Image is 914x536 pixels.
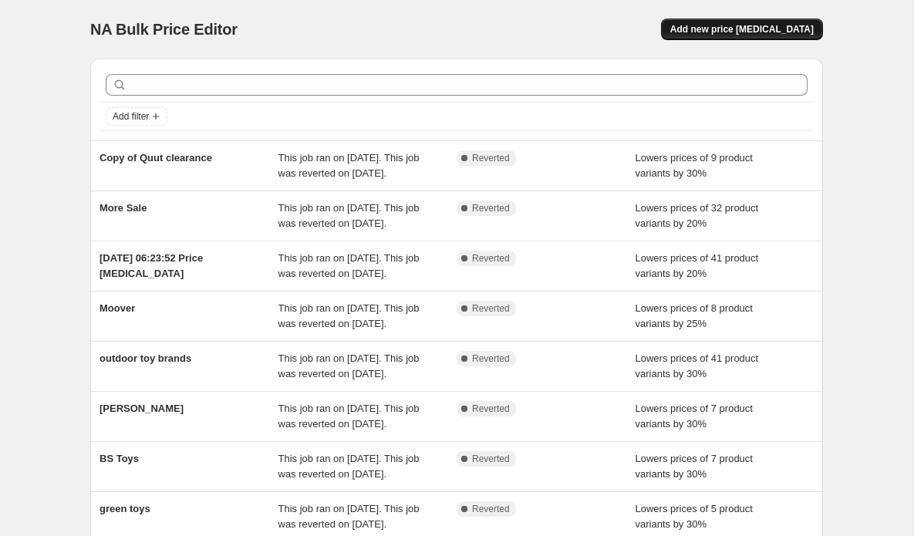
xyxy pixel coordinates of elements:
span: Copy of Quut clearance [99,152,212,163]
span: BS Toys [99,453,139,464]
span: This job ran on [DATE]. This job was reverted on [DATE]. [278,202,420,229]
span: Reverted [472,152,510,164]
span: This job ran on [DATE]. This job was reverted on [DATE]. [278,503,420,530]
span: Reverted [472,453,510,465]
span: outdoor toy brands [99,352,191,364]
span: Reverted [472,403,510,415]
span: Lowers prices of 41 product variants by 20% [636,252,759,279]
span: Lowers prices of 5 product variants by 30% [636,503,753,530]
span: Add new price [MEDICAL_DATA] [670,23,814,35]
span: Reverted [472,202,510,214]
span: [DATE] 06:23:52 Price [MEDICAL_DATA] [99,252,203,279]
span: Lowers prices of 32 product variants by 20% [636,202,759,229]
button: Add filter [106,107,167,126]
span: Lowers prices of 7 product variants by 30% [636,403,753,430]
span: This job ran on [DATE]. This job was reverted on [DATE]. [278,302,420,329]
span: green toys [99,503,150,514]
span: Lowers prices of 41 product variants by 30% [636,352,759,379]
span: Lowers prices of 8 product variants by 25% [636,302,753,329]
span: This job ran on [DATE]. This job was reverted on [DATE]. [278,403,420,430]
span: Add filter [113,110,149,123]
span: Lowers prices of 7 product variants by 30% [636,453,753,480]
span: More Sale [99,202,147,214]
span: This job ran on [DATE]. This job was reverted on [DATE]. [278,352,420,379]
span: Reverted [472,503,510,515]
button: Add new price [MEDICAL_DATA] [661,19,823,40]
span: [PERSON_NAME] [99,403,184,414]
span: NA Bulk Price Editor [90,21,238,38]
span: Moover [99,302,135,314]
span: Reverted [472,352,510,365]
span: Reverted [472,302,510,315]
span: Lowers prices of 9 product variants by 30% [636,152,753,179]
span: This job ran on [DATE]. This job was reverted on [DATE]. [278,152,420,179]
span: Reverted [472,252,510,265]
span: This job ran on [DATE]. This job was reverted on [DATE]. [278,252,420,279]
span: This job ran on [DATE]. This job was reverted on [DATE]. [278,453,420,480]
